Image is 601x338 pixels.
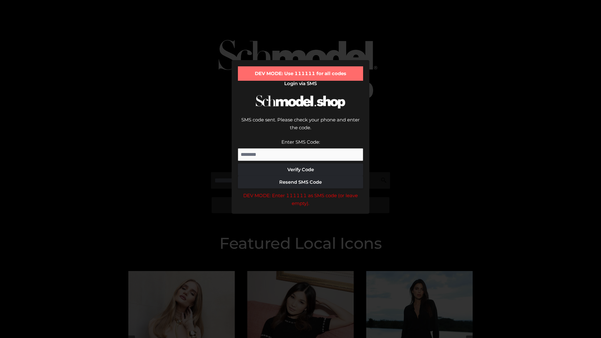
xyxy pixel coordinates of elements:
[238,176,363,188] button: Resend SMS Code
[238,116,363,138] div: SMS code sent. Please check your phone and enter the code.
[238,163,363,176] button: Verify Code
[254,90,347,114] img: Schmodel Logo
[281,139,320,145] label: Enter SMS Code:
[238,192,363,207] div: DEV MODE: Enter 111111 as SMS code (or leave empty).
[238,66,363,81] div: DEV MODE: Use 111111 for all codes
[238,81,363,86] h2: Login via SMS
